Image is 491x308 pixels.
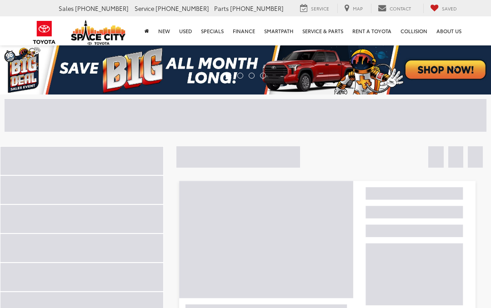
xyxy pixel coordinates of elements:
[432,16,466,45] a: About Us
[155,4,209,12] span: [PHONE_NUMBER]
[59,4,74,12] span: Sales
[348,16,396,45] a: Rent a Toyota
[230,4,284,12] span: [PHONE_NUMBER]
[298,16,348,45] a: Service & Parts
[175,16,196,45] a: Used
[228,16,260,45] a: Finance
[293,4,336,13] a: Service
[135,4,154,12] span: Service
[353,5,363,12] span: Map
[337,4,370,13] a: Map
[27,18,61,47] img: Toyota
[154,16,175,45] a: New
[423,4,464,13] a: My Saved Vehicles
[442,5,457,12] span: Saved
[371,4,418,13] a: Contact
[196,16,228,45] a: Specials
[140,16,154,45] a: Home
[260,16,298,45] a: SmartPath
[214,4,229,12] span: Parts
[71,20,125,45] img: Space City Toyota
[396,16,432,45] a: Collision
[390,5,411,12] span: Contact
[311,5,329,12] span: Service
[75,4,129,12] span: [PHONE_NUMBER]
